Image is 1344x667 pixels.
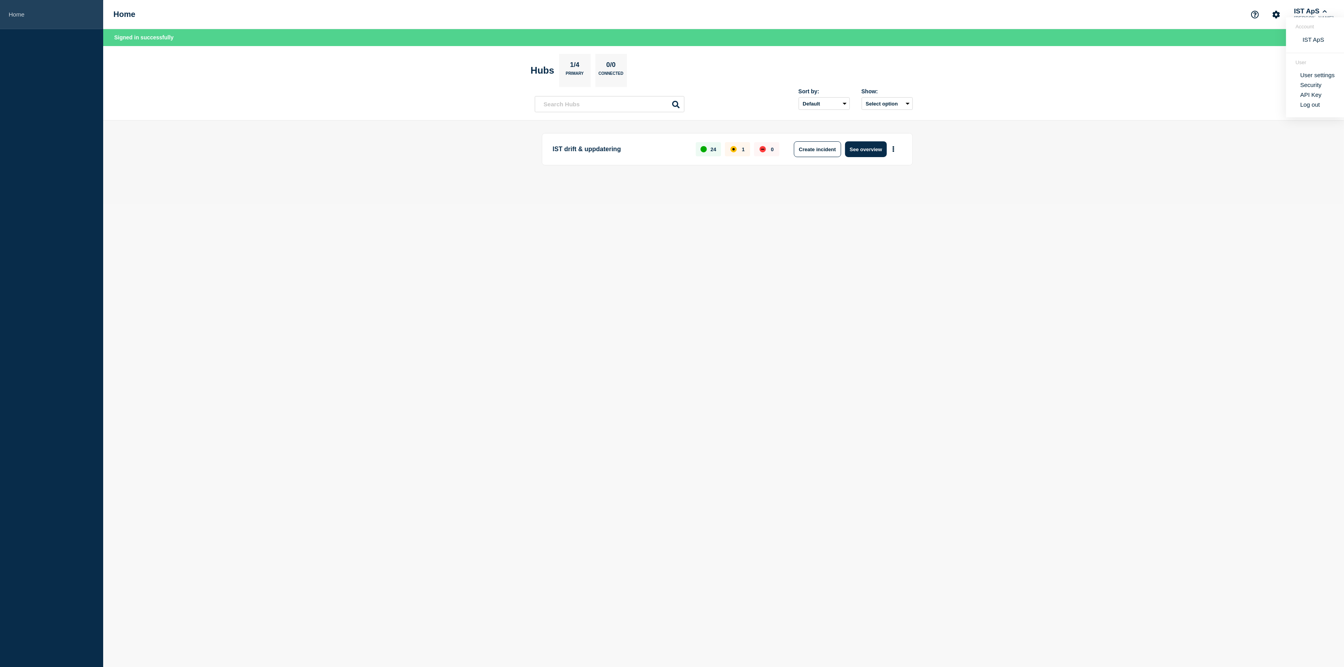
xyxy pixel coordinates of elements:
[1247,6,1263,23] button: Support
[1292,7,1328,15] button: IST ApS
[1296,24,1335,30] header: Account
[113,10,135,19] h1: Home
[799,88,850,94] div: Sort by:
[862,97,913,110] button: Select option
[599,71,623,80] p: Connected
[567,61,582,71] p: 1/4
[799,97,850,110] select: Sort by
[1296,59,1335,65] header: User
[760,146,766,152] div: down
[114,34,174,41] span: Signed in successfully
[710,146,716,152] p: 24
[888,142,899,157] button: More actions
[794,141,841,157] button: Create incident
[535,96,684,112] input: Search Hubs
[603,61,619,71] p: 0/0
[1300,82,1322,88] a: Security
[845,141,887,157] button: See overview
[862,88,913,94] div: Show:
[701,146,707,152] div: up
[1300,36,1327,43] button: IST ApS
[1300,91,1322,98] a: API Key
[742,146,745,152] p: 1
[771,146,774,152] p: 0
[531,65,554,76] h2: Hubs
[730,146,737,152] div: affected
[566,71,584,80] p: Primary
[1292,15,1335,21] p: [PERSON_NAME]
[1300,101,1320,108] button: Log out
[1300,72,1335,78] a: User settings
[1268,6,1285,23] button: Account settings
[553,141,687,157] p: IST drift & uppdatering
